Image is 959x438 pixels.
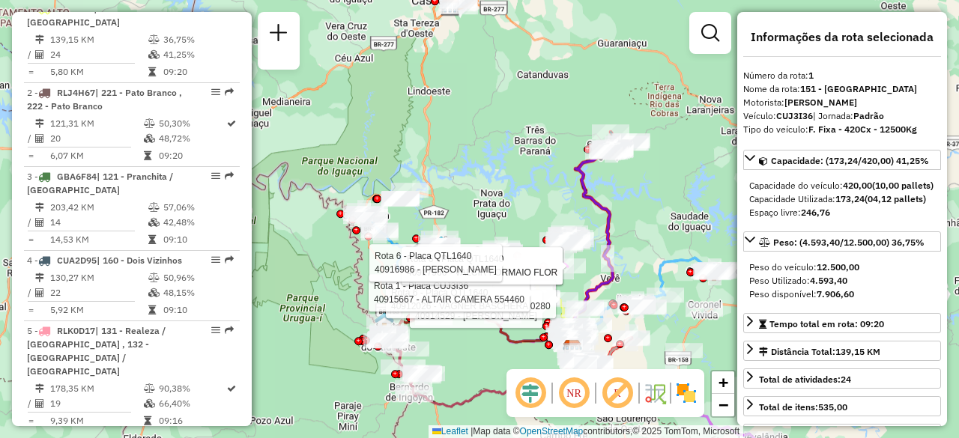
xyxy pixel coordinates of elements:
[57,87,95,98] span: RLJ4H67
[144,119,155,128] i: % de utilização do peso
[158,148,226,163] td: 09:20
[49,200,148,215] td: 203,42 KM
[163,32,234,47] td: 36,75%
[148,273,160,282] i: % de utilização do peso
[27,131,34,146] td: /
[769,318,884,329] span: Tempo total em rota: 09:20
[391,183,429,198] div: Atividade não roteirizada - JOSE JOAQUIM FLORIAN
[227,119,236,128] i: Rota otimizada
[35,203,44,212] i: Distância Total
[27,325,166,377] span: 5 -
[695,18,725,48] a: Exibir filtros
[163,232,234,247] td: 09:10
[49,131,143,146] td: 20
[148,235,156,244] i: Tempo total em rota
[144,384,155,393] i: % de utilização do peso
[432,235,451,255] img: Realeza
[743,69,941,82] div: Número da rota:
[27,285,34,300] td: /
[835,346,880,357] span: 139,15 KM
[57,171,97,182] span: GBA6F84
[49,285,148,300] td: 22
[27,396,34,411] td: /
[27,413,34,428] td: =
[49,270,148,285] td: 130,27 KM
[163,270,234,285] td: 50,96%
[27,302,34,317] td: =
[163,285,234,300] td: 48,15%
[49,413,143,428] td: 9,39 KM
[49,116,143,131] td: 121,31 KM
[35,218,44,227] i: Total de Atividades
[49,302,148,317] td: 5,92 KM
[817,288,854,299] strong: 7.906,60
[27,171,173,195] span: | 121 - Pranchita / [GEOGRAPHIC_DATA]
[643,381,667,405] img: Fluxo de ruas
[49,47,148,62] td: 24
[749,192,935,206] div: Capacidade Utilizada:
[801,207,830,218] strong: 246,76
[27,47,34,62] td: /
[749,179,935,192] div: Capacidade do veículo:
[158,116,226,131] td: 50,30%
[227,384,236,393] i: Rota otimizada
[264,18,294,52] a: Nova sessão e pesquisa
[163,215,234,230] td: 42,48%
[808,70,814,81] strong: 1
[865,193,926,204] strong: (04,12 pallets)
[148,67,156,76] i: Tempo total em rota
[808,124,917,135] strong: F. Fixa - 420Cx - 12500Kg
[225,326,234,335] em: Rota exportada
[771,155,929,166] span: Capacidade: (173,24/420,00) 41,25%
[158,131,226,146] td: 48,72%
[743,231,941,252] a: Peso: (4.593,40/12.500,00) 36,75%
[144,399,155,408] i: % de utilização da cubagem
[743,396,941,416] a: Total de itens:535,00
[743,255,941,307] div: Peso: (4.593,40/12.500,00) 36,75%
[743,173,941,225] div: Capacidade: (173,24/420,00) 41,25%
[835,193,865,204] strong: 173,24
[853,110,884,121] strong: Padrão
[27,87,182,112] span: 2 -
[27,3,121,28] span: | 151 - [GEOGRAPHIC_DATA]
[743,30,941,44] h4: Informações da rota selecionada
[163,200,234,215] td: 57,06%
[27,148,34,163] td: =
[144,134,155,143] i: % de utilização da cubagem
[27,325,166,377] span: | 131 - Realeza / [GEOGRAPHIC_DATA] , 132 - [GEOGRAPHIC_DATA] / [GEOGRAPHIC_DATA]
[163,302,234,317] td: 09:10
[49,32,148,47] td: 139,15 KM
[27,64,34,79] td: =
[674,381,698,405] img: Exibir/Ocultar setores
[144,416,151,425] i: Tempo total em rota
[432,426,468,437] a: Leaflet
[712,371,734,394] a: Zoom in
[35,35,44,44] i: Distância Total
[512,375,548,411] span: Ocultar deslocamento
[148,50,160,59] i: % de utilização da cubagem
[743,368,941,389] a: Total de atividades:24
[49,148,143,163] td: 6,07 KM
[784,97,857,108] strong: [PERSON_NAME]
[749,206,935,219] div: Espaço livre:
[773,237,925,248] span: Peso: (4.593,40/12.500,00) 36,75%
[49,232,148,247] td: 14,53 KM
[225,171,234,180] em: Rota exportada
[211,326,220,335] em: Opções
[158,396,226,411] td: 66,40%
[35,384,44,393] i: Distância Total
[743,82,941,96] div: Nome da rota:
[599,375,635,411] span: Exibir rótulo
[743,96,941,109] div: Motorista:
[429,425,743,438] div: Map data © contributors,© 2025 TomTom, Microsoft
[211,255,220,264] em: Opções
[712,394,734,416] a: Zoom out
[841,374,851,385] strong: 24
[686,302,723,317] div: Atividade não roteirizada - 60.506.166 VITOR GABRIEL DOS SANTOS DA S
[27,171,173,195] span: 3 -
[148,305,156,314] i: Tempo total em rota
[556,375,592,411] span: Ocultar NR
[97,255,182,266] span: | 160 - Dois Vizinhos
[392,341,429,356] div: Atividade não roteirizada - ANDREIA SCAPINI
[375,311,394,331] img: Pranchita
